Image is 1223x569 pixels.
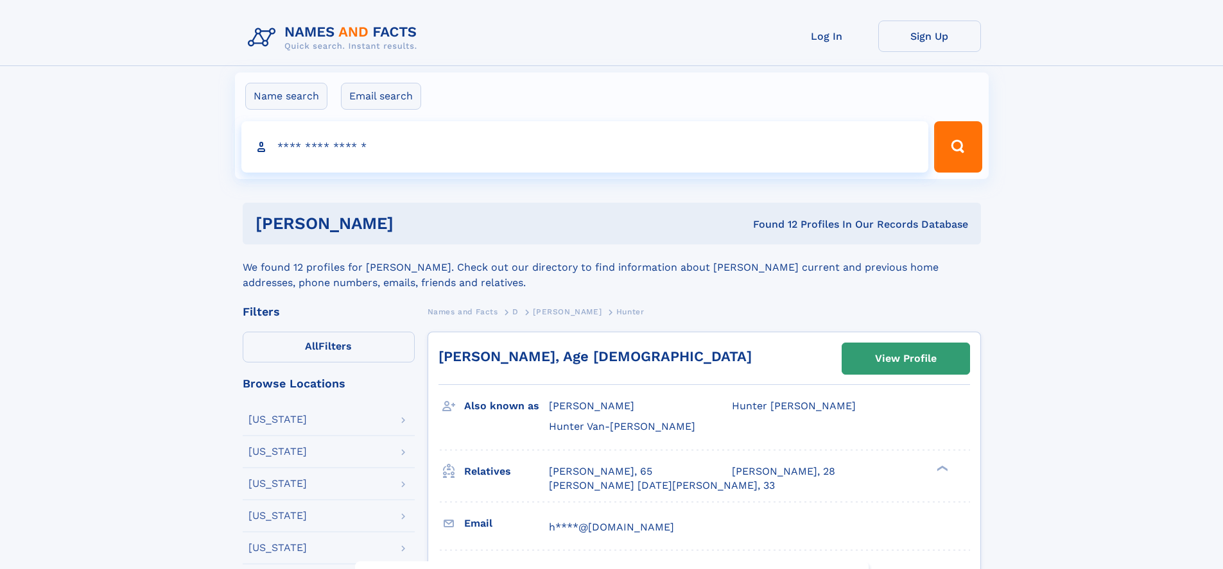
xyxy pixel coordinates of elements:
div: Found 12 Profiles In Our Records Database [573,217,968,232]
a: [PERSON_NAME] [533,303,602,319]
span: Hunter [616,307,645,316]
h3: Relatives [464,461,549,482]
a: [PERSON_NAME], Age [DEMOGRAPHIC_DATA] [438,348,752,364]
div: [US_STATE] [248,479,307,489]
div: View Profile [875,344,937,373]
div: [US_STATE] [248,414,307,425]
a: Sign Up [878,21,981,52]
h3: Also known as [464,395,549,417]
div: [US_STATE] [248,446,307,457]
span: [PERSON_NAME] [533,307,602,316]
span: D [512,307,519,316]
div: Browse Locations [243,378,415,389]
div: We found 12 profiles for [PERSON_NAME]. Check out our directory to find information about [PERSON... [243,244,981,291]
div: ❯ [933,464,949,472]
img: Logo Names and Facts [243,21,428,55]
label: Filters [243,332,415,362]
span: Hunter Van-[PERSON_NAME] [549,420,695,432]
label: Name search [245,83,327,110]
input: search input [241,121,929,173]
a: Log In [776,21,878,52]
a: Names and Facts [428,303,498,319]
a: [PERSON_NAME] [DATE][PERSON_NAME], 33 [549,479,775,493]
span: [PERSON_NAME] [549,400,634,412]
label: Email search [341,83,421,110]
div: [US_STATE] [248,543,307,553]
h3: Email [464,513,549,534]
button: Search Button [934,121,982,173]
span: All [305,340,318,352]
a: D [512,303,519,319]
div: [US_STATE] [248,511,307,521]
h1: [PERSON_NAME] [256,216,573,232]
a: View Profile [842,343,969,374]
a: [PERSON_NAME], 65 [549,464,652,479]
a: [PERSON_NAME], 28 [732,464,835,479]
div: Filters [243,306,415,318]
span: Hunter [PERSON_NAME] [732,400,856,412]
